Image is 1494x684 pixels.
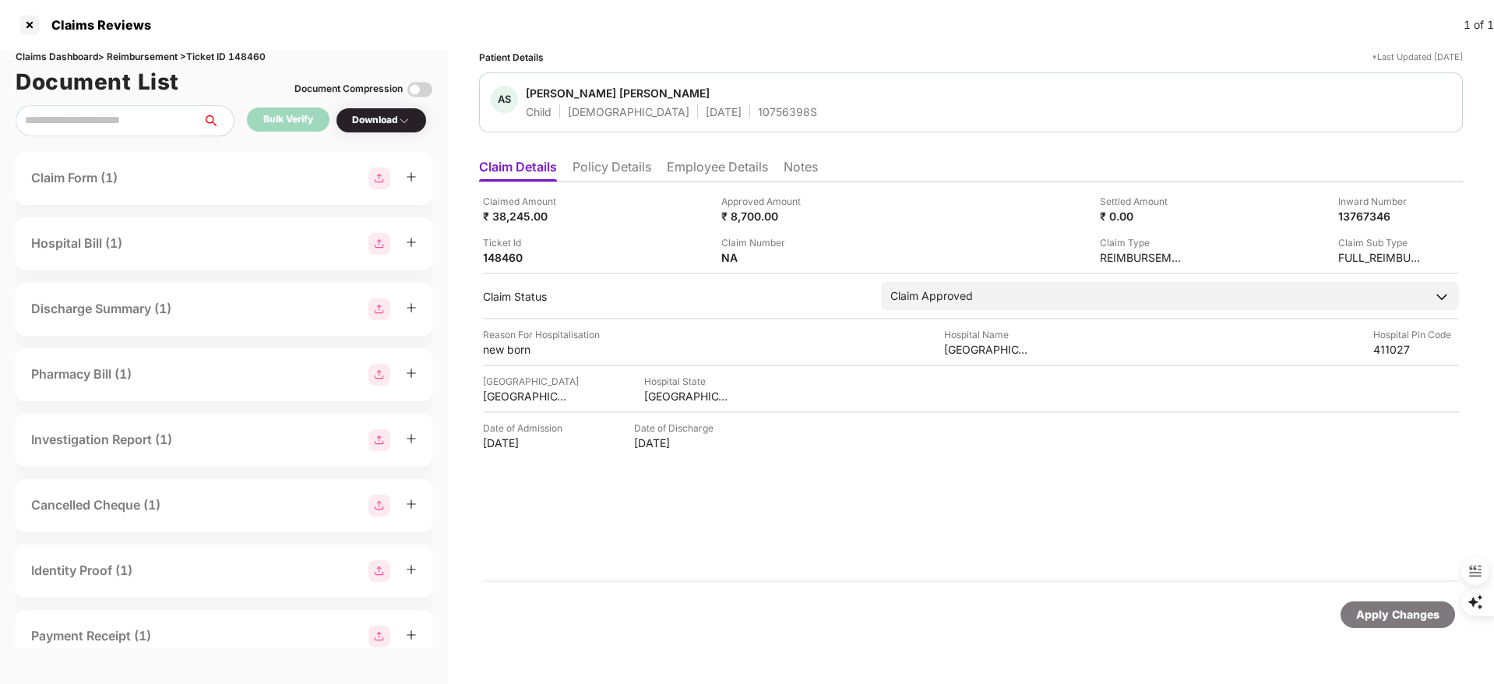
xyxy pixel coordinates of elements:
div: Claims Reviews [42,17,151,33]
img: svg+xml;base64,PHN2ZyBpZD0iR3JvdXBfMjg4MTMiIGRhdGEtbmFtZT0iR3JvdXAgMjg4MTMiIHhtbG5zPSJodHRwOi8vd3... [368,626,390,647]
div: FULL_REIMBURSEMENT [1338,250,1424,265]
div: [DEMOGRAPHIC_DATA] [568,104,689,119]
img: svg+xml;base64,PHN2ZyBpZD0iR3JvdXBfMjg4MTMiIGRhdGEtbmFtZT0iR3JvdXAgMjg4MTMiIHhtbG5zPSJodHRwOi8vd3... [368,560,390,582]
span: plus [406,237,417,248]
div: Patient Details [479,50,544,65]
div: [GEOGRAPHIC_DATA] [483,389,569,404]
div: 10756398S [758,104,817,119]
div: new born [483,342,569,357]
div: [GEOGRAPHIC_DATA] [483,374,579,389]
div: Hospital Bill (1) [31,234,122,253]
div: 13767346 [1338,209,1424,224]
div: 411027 [1373,342,1459,357]
img: svg+xml;base64,PHN2ZyBpZD0iR3JvdXBfMjg4MTMiIGRhdGEtbmFtZT0iR3JvdXAgMjg4MTMiIHhtbG5zPSJodHRwOi8vd3... [368,298,390,320]
span: plus [406,564,417,575]
div: Apply Changes [1356,606,1439,623]
div: NA [721,250,807,265]
img: svg+xml;base64,PHN2ZyBpZD0iR3JvdXBfMjg4MTMiIGRhdGEtbmFtZT0iR3JvdXAgMjg4MTMiIHhtbG5zPSJodHRwOi8vd3... [368,364,390,386]
div: Claimed Amount [483,194,569,209]
div: Claim Number [721,235,807,250]
div: ₹ 0.00 [1100,209,1186,224]
div: Claim Status [483,289,865,304]
li: Notes [784,159,818,182]
div: Date of Discharge [634,421,720,435]
span: plus [406,368,417,379]
div: 148460 [483,250,569,265]
div: Claim Type [1100,235,1186,250]
div: Hospital Pin Code [1373,327,1459,342]
li: Claim Details [479,159,557,182]
button: search [202,105,234,136]
div: Hospital State [644,374,730,389]
div: [GEOGRAPHIC_DATA] [644,389,730,404]
div: Child [526,104,551,119]
div: [DATE] [634,435,720,450]
span: plus [406,433,417,444]
div: Inward Number [1338,194,1424,209]
div: Claim Sub Type [1338,235,1424,250]
img: svg+xml;base64,PHN2ZyBpZD0iR3JvdXBfMjg4MTMiIGRhdGEtbmFtZT0iR3JvdXAgMjg4MTMiIHhtbG5zPSJodHRwOi8vd3... [368,233,390,255]
div: [GEOGRAPHIC_DATA] [944,342,1030,357]
div: Identity Proof (1) [31,561,132,580]
div: ₹ 38,245.00 [483,209,569,224]
div: [DATE] [483,435,569,450]
img: svg+xml;base64,PHN2ZyBpZD0iR3JvdXBfMjg4MTMiIGRhdGEtbmFtZT0iR3JvdXAgMjg4MTMiIHhtbG5zPSJodHRwOi8vd3... [368,167,390,189]
div: ₹ 8,700.00 [721,209,807,224]
div: *Last Updated [DATE] [1372,50,1463,65]
img: svg+xml;base64,PHN2ZyBpZD0iR3JvdXBfMjg4MTMiIGRhdGEtbmFtZT0iR3JvdXAgMjg4MTMiIHhtbG5zPSJodHRwOi8vd3... [368,495,390,517]
div: Ticket Id [483,235,569,250]
span: plus [406,302,417,313]
div: Date of Admission [483,421,569,435]
div: Discharge Summary (1) [31,299,171,319]
div: Claim Approved [890,287,973,305]
div: Hospital Name [944,327,1030,342]
div: Approved Amount [721,194,807,209]
li: Policy Details [573,159,651,182]
div: Document Compression [294,82,403,97]
img: downArrowIcon [1434,289,1450,305]
div: Investigation Report (1) [31,430,172,450]
div: Settled Amount [1100,194,1186,209]
div: Claims Dashboard > Reimbursement > Ticket ID 148460 [16,50,432,65]
div: Download [352,113,410,128]
div: 1 of 1 [1464,16,1494,33]
span: plus [406,629,417,640]
div: Pharmacy Bill (1) [31,365,132,384]
div: AS [491,86,518,113]
div: Reason For Hospitalisation [483,327,600,342]
h1: Document List [16,65,179,99]
div: Claim Form (1) [31,168,118,188]
div: Bulk Verify [263,112,313,127]
img: svg+xml;base64,PHN2ZyBpZD0iVG9nZ2xlLTMyeDMyIiB4bWxucz0iaHR0cDovL3d3dy53My5vcmcvMjAwMC9zdmciIHdpZH... [407,77,432,102]
div: Payment Receipt (1) [31,626,151,646]
div: [DATE] [706,104,742,119]
li: Employee Details [667,159,768,182]
div: REIMBURSEMENT [1100,250,1186,265]
img: svg+xml;base64,PHN2ZyBpZD0iR3JvdXBfMjg4MTMiIGRhdGEtbmFtZT0iR3JvdXAgMjg4MTMiIHhtbG5zPSJodHRwOi8vd3... [368,429,390,451]
span: plus [406,171,417,182]
div: [PERSON_NAME] [PERSON_NAME] [526,86,710,100]
span: plus [406,499,417,509]
div: Cancelled Cheque (1) [31,495,160,515]
img: svg+xml;base64,PHN2ZyBpZD0iRHJvcGRvd24tMzJ4MzIiIHhtbG5zPSJodHRwOi8vd3d3LnczLm9yZy8yMDAwL3N2ZyIgd2... [398,115,410,127]
span: search [202,115,234,127]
